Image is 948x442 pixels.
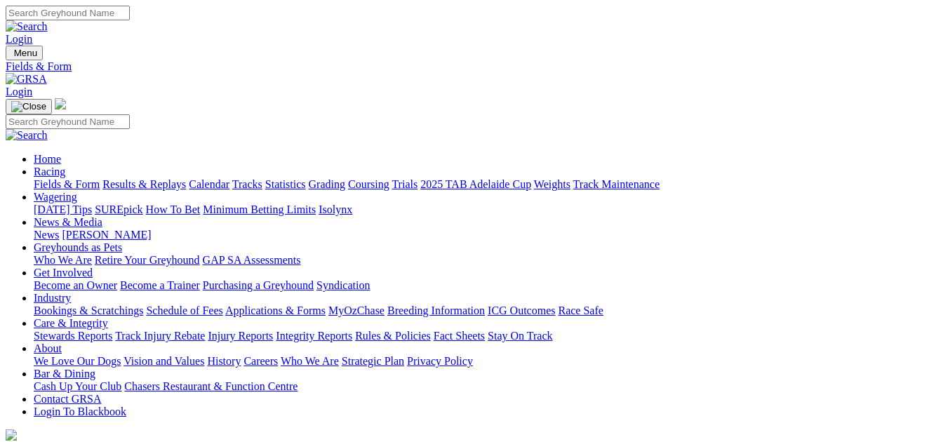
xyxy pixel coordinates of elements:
div: Greyhounds as Pets [34,254,942,267]
a: Wagering [34,191,77,203]
a: News & Media [34,216,102,228]
a: Strategic Plan [342,355,404,367]
a: Login To Blackbook [34,406,126,417]
a: Fields & Form [34,178,100,190]
button: Toggle navigation [6,99,52,114]
a: History [207,355,241,367]
span: Menu [14,48,37,58]
a: Greyhounds as Pets [34,241,122,253]
a: [DATE] Tips [34,203,92,215]
a: Chasers Restaurant & Function Centre [124,380,298,392]
a: Syndication [316,279,370,291]
img: Close [11,101,46,112]
a: Schedule of Fees [146,304,222,316]
img: logo-grsa-white.png [6,429,17,441]
a: ICG Outcomes [488,304,555,316]
a: Track Injury Rebate [115,330,205,342]
a: Contact GRSA [34,393,101,405]
a: Stay On Track [488,330,552,342]
a: Cash Up Your Club [34,380,121,392]
a: Home [34,153,61,165]
a: Isolynx [319,203,352,215]
a: Breeding Information [387,304,485,316]
a: Industry [34,292,71,304]
a: Weights [534,178,570,190]
a: Become a Trainer [120,279,200,291]
img: logo-grsa-white.png [55,98,66,109]
a: Careers [243,355,278,367]
div: Care & Integrity [34,330,942,342]
a: Login [6,33,32,45]
a: Coursing [348,178,389,190]
a: [PERSON_NAME] [62,229,151,241]
a: Applications & Forms [225,304,326,316]
a: Login [6,86,32,98]
a: Who We Are [34,254,92,266]
a: Racing [34,166,65,178]
img: Search [6,20,48,33]
a: MyOzChase [328,304,385,316]
a: Tracks [232,178,262,190]
div: Get Involved [34,279,942,292]
a: Rules & Policies [355,330,431,342]
div: Racing [34,178,942,191]
img: Search [6,129,48,142]
button: Toggle navigation [6,46,43,60]
a: Bookings & Scratchings [34,304,143,316]
a: Race Safe [558,304,603,316]
a: Get Involved [34,267,93,279]
a: About [34,342,62,354]
a: Minimum Betting Limits [203,203,316,215]
a: Vision and Values [123,355,204,367]
div: Bar & Dining [34,380,942,393]
a: Privacy Policy [407,355,473,367]
a: Purchasing a Greyhound [203,279,314,291]
a: Injury Reports [208,330,273,342]
a: Grading [309,178,345,190]
a: Stewards Reports [34,330,112,342]
a: How To Bet [146,203,201,215]
div: Wagering [34,203,942,216]
a: Statistics [265,178,306,190]
a: Fields & Form [6,60,942,73]
a: Trials [392,178,418,190]
div: About [34,355,942,368]
a: SUREpick [95,203,142,215]
a: News [34,229,59,241]
a: Who We Are [281,355,339,367]
img: GRSA [6,73,47,86]
a: Retire Your Greyhound [95,254,200,266]
a: Track Maintenance [573,178,660,190]
a: We Love Our Dogs [34,355,121,367]
a: Calendar [189,178,229,190]
input: Search [6,6,130,20]
a: Care & Integrity [34,317,108,329]
a: GAP SA Assessments [203,254,301,266]
div: News & Media [34,229,942,241]
div: Industry [34,304,942,317]
a: Fact Sheets [434,330,485,342]
input: Search [6,114,130,129]
a: 2025 TAB Adelaide Cup [420,178,531,190]
a: Results & Replays [102,178,186,190]
a: Bar & Dining [34,368,95,380]
a: Integrity Reports [276,330,352,342]
a: Become an Owner [34,279,117,291]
